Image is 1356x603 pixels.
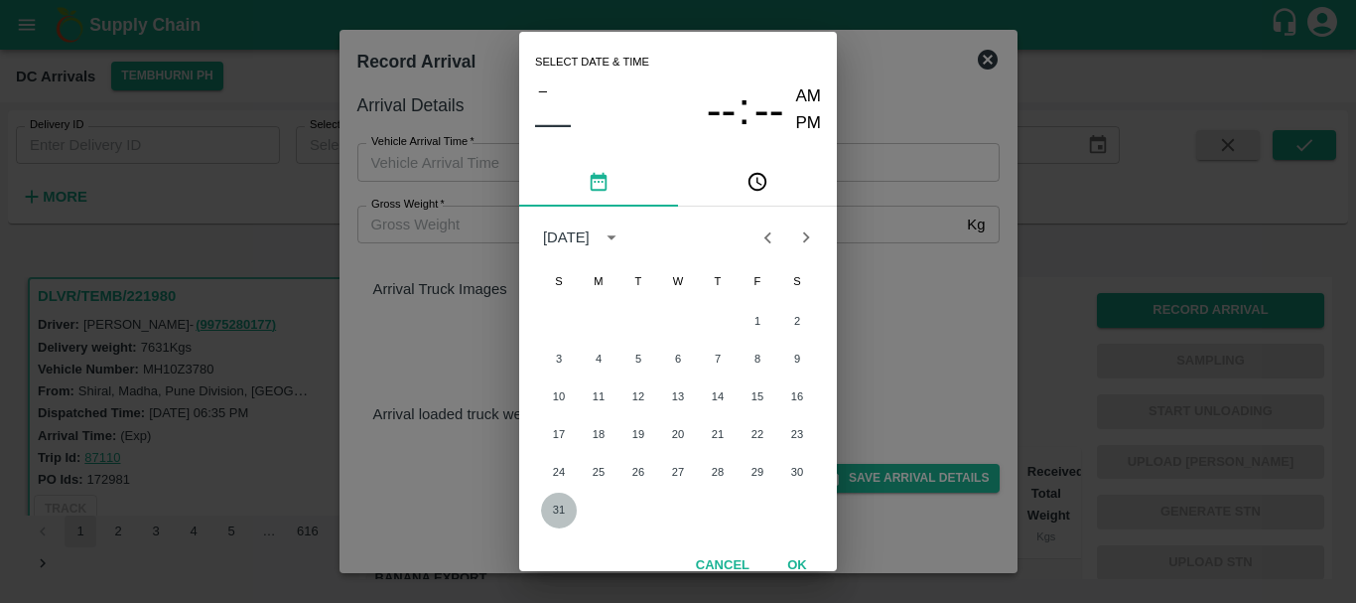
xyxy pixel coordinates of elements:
[700,417,736,453] button: 21
[678,159,837,207] button: pick time
[740,304,775,340] button: 1
[688,548,757,583] button: Cancel
[660,342,696,377] button: 6
[620,342,656,377] button: 5
[535,48,649,77] span: Select date & time
[581,417,616,453] button: 18
[740,262,775,302] span: Friday
[541,455,577,491] button: 24
[620,379,656,415] button: 12
[543,226,590,248] div: [DATE]
[620,455,656,491] button: 26
[740,379,775,415] button: 15
[541,262,577,302] span: Sunday
[620,262,656,302] span: Tuesday
[581,455,616,491] button: 25
[738,83,749,136] span: :
[541,342,577,377] button: 3
[660,417,696,453] button: 20
[740,342,775,377] button: 8
[700,342,736,377] button: 7
[740,455,775,491] button: 29
[787,219,825,256] button: Next month
[539,77,547,103] span: –
[660,455,696,491] button: 27
[660,379,696,415] button: 13
[707,84,737,136] span: --
[620,417,656,453] button: 19
[765,548,829,583] button: OK
[535,103,571,143] button: ––
[779,379,815,415] button: 16
[779,304,815,340] button: 2
[700,455,736,491] button: 28
[779,342,815,377] button: 9
[541,379,577,415] button: 10
[535,77,551,103] button: –
[519,159,678,207] button: pick date
[740,417,775,453] button: 22
[541,417,577,453] button: 17
[581,379,616,415] button: 11
[581,262,616,302] span: Monday
[748,219,786,256] button: Previous month
[754,84,784,136] span: --
[796,110,822,137] button: PM
[596,222,627,253] button: calendar view is open, switch to year view
[581,342,616,377] button: 4
[779,417,815,453] button: 23
[707,83,737,136] button: --
[700,262,736,302] span: Thursday
[660,262,696,302] span: Wednesday
[779,262,815,302] span: Saturday
[700,379,736,415] button: 14
[541,493,577,528] button: 31
[779,455,815,491] button: 30
[796,83,822,110] button: AM
[754,83,784,136] button: --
